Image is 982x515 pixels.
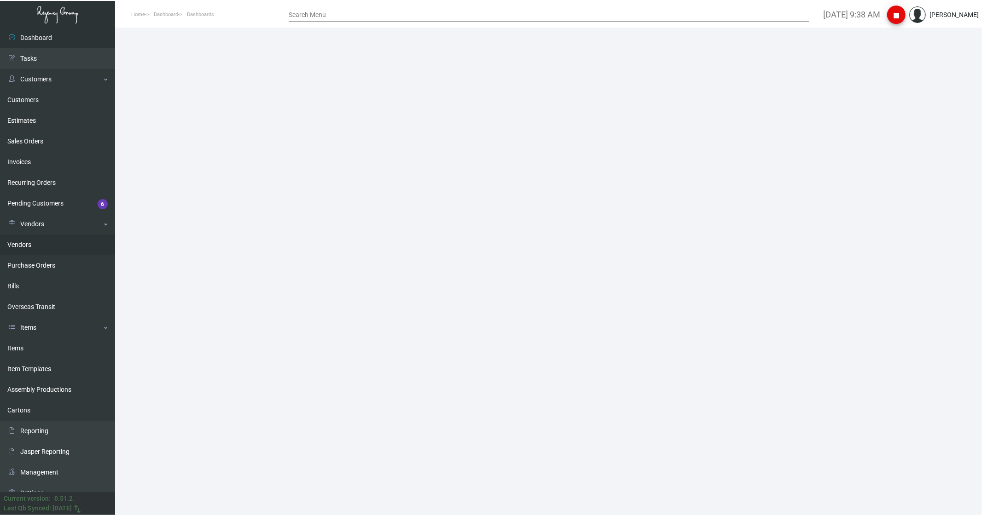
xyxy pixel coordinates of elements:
span: Dashboards [187,11,214,17]
img: admin@bootstrapmaster.com [909,6,926,23]
div: Last Qb Synced: [DATE] [4,504,72,513]
span: Home [131,11,145,17]
div: Current version: [4,494,51,504]
button: stop [887,6,906,24]
div: 0.51.2 [54,494,73,504]
div: [PERSON_NAME] [930,10,979,20]
label: [DATE] 9:38 AM [823,9,880,20]
i: stop [891,10,902,21]
span: Dashboard [154,11,178,17]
